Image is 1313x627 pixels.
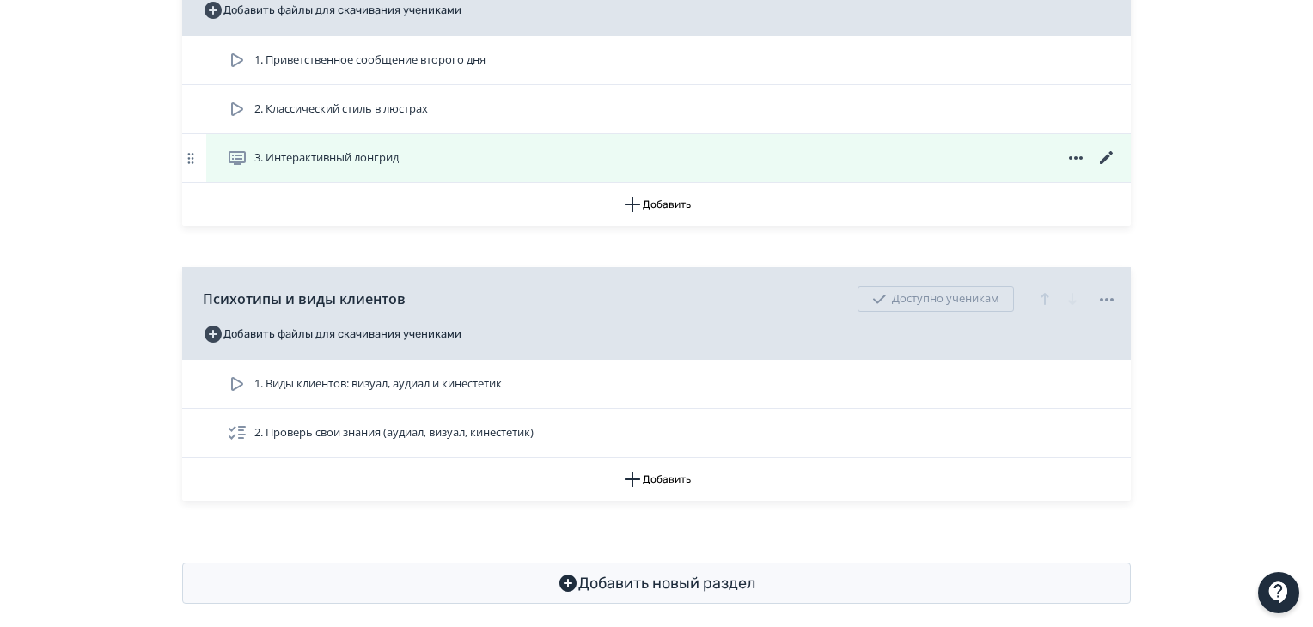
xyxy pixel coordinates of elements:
div: Доступно ученикам [858,286,1014,312]
button: Добавить новый раздел [182,563,1131,604]
span: 2. Проверь свои знания (аудиал, визуал, кинестетик) [254,424,534,441]
span: 2. Классический стиль в люстрах [254,100,428,118]
span: 1. Приветственное сообщение второго дня [254,52,486,69]
div: 2. Проверь свои знания (аудиал, визуал, кинестетик) [182,409,1131,458]
div: 2. Классический стиль в люстрах [182,85,1131,134]
div: 1. Приветственное сообщение второго дня [182,36,1131,85]
span: 1. Виды клиентов: визуал, аудиал и кинестетик [254,375,502,393]
button: Добавить [182,458,1131,501]
div: 3. Интерактивный лонгрид [182,134,1131,183]
button: Добавить [182,183,1131,226]
span: Психотипы и виды клиентов [203,289,406,309]
div: 1. Виды клиентов: визуал, аудиал и кинестетик [182,360,1131,409]
button: Добавить файлы для скачивания учениками [203,320,461,348]
span: 3. Интерактивный лонгрид [254,149,399,167]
